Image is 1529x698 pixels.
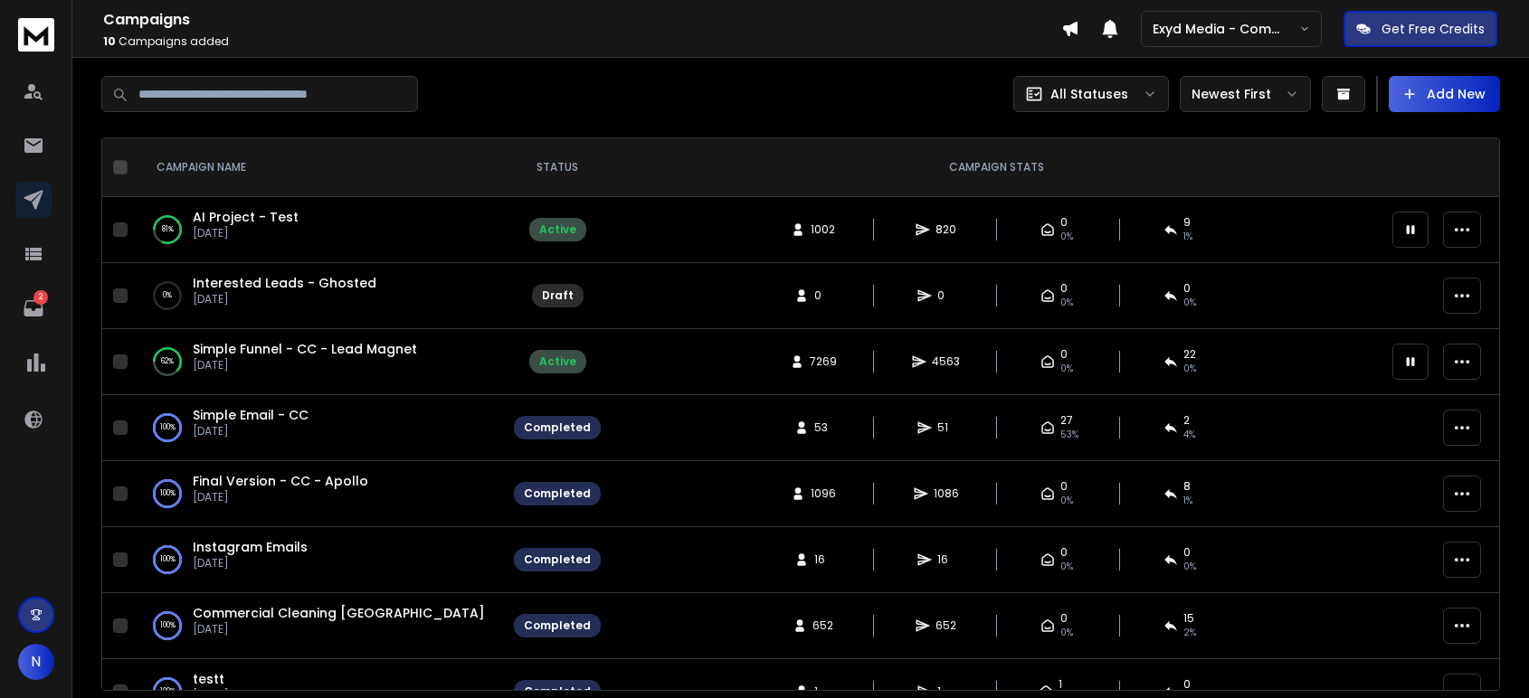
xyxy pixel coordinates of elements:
span: 0 [814,288,832,303]
div: Completed [524,486,591,501]
span: 0 [1060,215,1068,230]
button: Newest First [1180,76,1311,112]
th: STATUS [503,138,612,197]
span: 820 [935,222,956,237]
p: [DATE] [193,556,308,571]
span: 27 [1060,413,1073,428]
span: Interested Leads - Ghosted [193,274,376,292]
span: 16 [937,552,955,567]
p: 2 [33,290,48,305]
span: 652 [935,618,956,633]
span: 0% [1060,362,1073,376]
div: Completed [524,420,591,435]
span: 9 [1183,215,1191,230]
span: 1 % [1183,230,1192,244]
span: 0 [937,288,955,303]
span: 22 [1183,347,1196,362]
span: 0 [1060,281,1068,296]
p: Campaigns added [103,34,1061,49]
td: 81%AI Project - Test[DATE] [135,197,503,263]
p: Get Free Credits [1382,20,1485,38]
span: 652 [812,618,833,633]
span: 0 [1183,545,1191,560]
span: 4 % [1183,428,1195,442]
p: [DATE] [193,292,376,307]
span: 0% [1060,560,1073,574]
span: 0% [1060,296,1073,310]
p: 0 % [163,287,172,305]
p: 62 % [161,353,174,371]
p: [DATE] [193,622,485,637]
span: 2 [1183,413,1190,428]
td: 100%Commercial Cleaning [GEOGRAPHIC_DATA][DATE] [135,593,503,659]
span: 0 % [1183,560,1196,574]
p: [DATE] [193,358,417,373]
p: Exyd Media - Commercial Cleaning [1153,20,1299,38]
span: 0% [1060,494,1073,508]
p: 100 % [160,551,176,569]
td: 100%Instagram Emails[DATE] [135,527,503,593]
span: 10 [103,33,116,49]
span: 0 [1060,545,1068,560]
div: Active [539,354,576,369]
td: 100%Final Version - CC - Apollo[DATE] [135,461,503,527]
div: Draft [542,288,574,303]
span: 1 % [1183,494,1192,508]
button: Add New [1389,76,1500,112]
span: 51 [937,420,955,435]
button: N [18,644,54,680]
a: Commercial Cleaning [GEOGRAPHIC_DATA] [193,604,485,622]
p: 100 % [160,419,176,437]
th: CAMPAIGN NAME [135,138,503,197]
span: 7269 [810,354,837,369]
div: Active [539,222,576,237]
a: testt [193,670,224,688]
span: 1086 [934,486,959,501]
span: 1002 [811,222,835,237]
td: 0%Interested Leads - Ghosted[DATE] [135,263,503,329]
span: 0% [1060,230,1073,244]
p: 100 % [160,617,176,635]
span: 0 [1183,677,1191,692]
p: [DATE] [193,490,368,505]
span: 1 [1059,677,1062,692]
span: 8 [1183,479,1191,494]
th: CAMPAIGN STATS [612,138,1382,197]
p: All Statuses [1050,85,1128,103]
p: 81 % [162,221,174,239]
div: Completed [524,552,591,567]
a: Instagram Emails [193,538,308,556]
span: 0 [1060,479,1068,494]
span: 0 [1183,281,1191,296]
a: 2 [15,290,52,326]
span: 0% [1060,626,1073,640]
p: [DATE] [193,424,309,439]
span: 0 [1060,347,1068,362]
span: 15 [1183,611,1194,626]
span: 16 [814,552,832,567]
td: 100%Simple Email - CC[DATE] [135,395,503,461]
a: Simple Funnel - CC - Lead Magnet [193,340,417,358]
span: 0% [1183,296,1196,310]
span: 2 % [1183,626,1196,640]
p: [DATE] [193,226,299,241]
span: 1096 [811,486,836,501]
td: 62%Simple Funnel - CC - Lead Magnet[DATE] [135,329,503,395]
div: Completed [524,618,591,633]
span: 53 % [1060,428,1078,442]
a: AI Project - Test [193,208,299,226]
img: logo [18,18,54,52]
a: Simple Email - CC [193,406,309,424]
span: 0 % [1183,362,1196,376]
a: Final Version - CC - Apollo [193,472,368,490]
span: 53 [814,420,832,435]
h1: Campaigns [103,9,1061,31]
